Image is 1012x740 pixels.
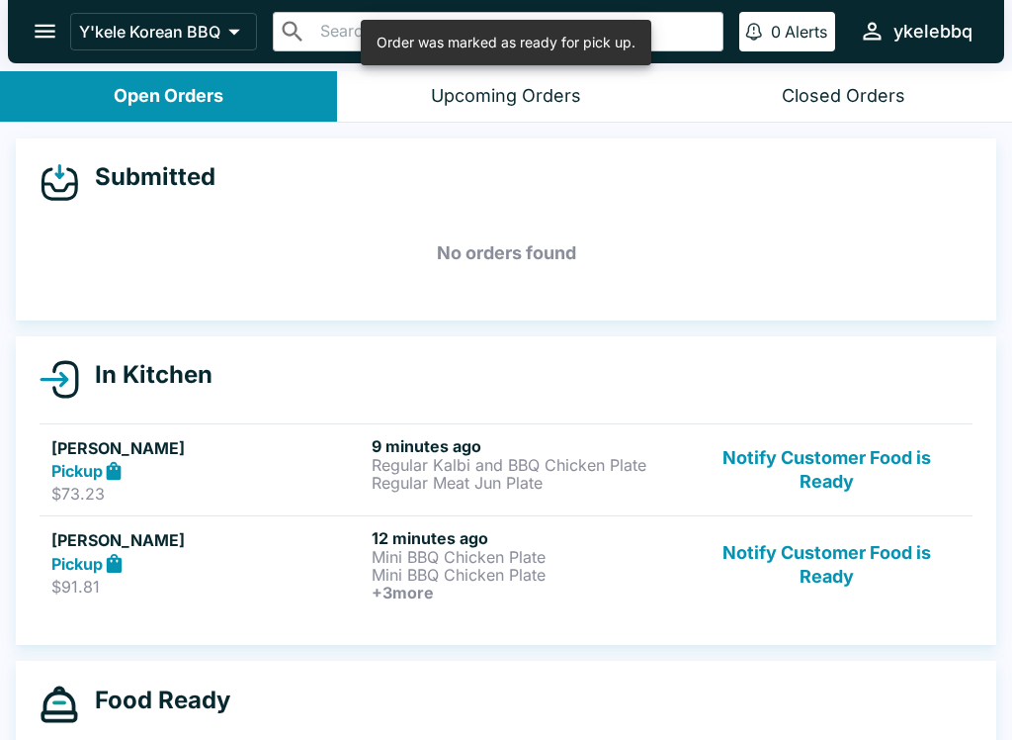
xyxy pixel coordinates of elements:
[851,10,980,52] button: ykelebbq
[372,456,684,474] p: Regular Kalbi and BBQ Chicken Plate
[372,528,684,548] h6: 12 minutes ago
[51,554,103,574] strong: Pickup
[51,484,364,504] p: $73.23
[79,360,212,390] h4: In Kitchen
[693,528,961,601] button: Notify Customer Food is Ready
[372,548,684,566] p: Mini BBQ Chicken Plate
[114,85,223,108] div: Open Orders
[40,423,972,516] a: [PERSON_NAME]Pickup$73.239 minutes agoRegular Kalbi and BBQ Chicken PlateRegular Meat Jun PlateNo...
[693,436,961,505] button: Notify Customer Food is Ready
[782,85,905,108] div: Closed Orders
[79,22,220,42] p: Y'kele Korean BBQ
[372,584,684,601] h6: + 3 more
[40,218,972,289] h5: No orders found
[51,461,103,481] strong: Pickup
[771,22,781,42] p: 0
[79,162,215,192] h4: Submitted
[372,566,684,584] p: Mini BBQ Chicken Plate
[372,436,684,456] h6: 9 minutes ago
[372,474,684,492] p: Regular Meat Jun Plate
[314,18,715,46] input: Search orders by name or phone number
[51,577,364,597] p: $91.81
[377,26,635,59] div: Order was marked as ready for pick up.
[20,6,70,56] button: open drawer
[785,22,827,42] p: Alerts
[51,528,364,552] h5: [PERSON_NAME]
[79,686,230,715] h4: Food Ready
[51,436,364,460] h5: [PERSON_NAME]
[431,85,581,108] div: Upcoming Orders
[893,20,972,44] div: ykelebbq
[40,515,972,613] a: [PERSON_NAME]Pickup$91.8112 minutes agoMini BBQ Chicken PlateMini BBQ Chicken Plate+3moreNotify C...
[70,13,257,50] button: Y'kele Korean BBQ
